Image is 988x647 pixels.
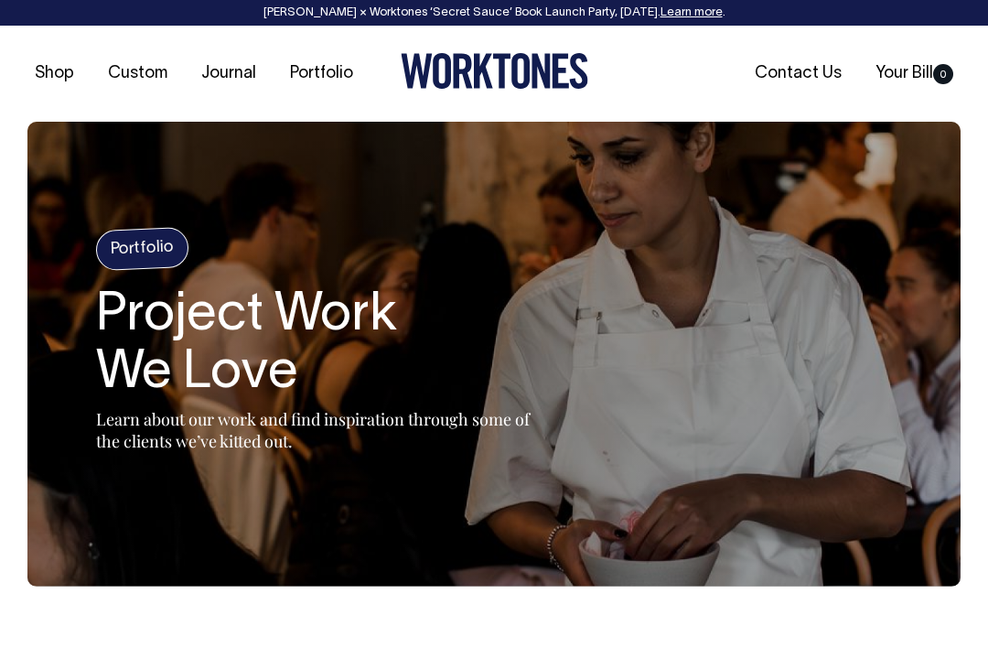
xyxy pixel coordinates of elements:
span: 0 [933,64,953,84]
a: Shop [27,59,81,89]
p: Learn about our work and find inspiration through some of the clients we’ve kitted out. [96,408,553,452]
a: Portfolio [283,59,360,89]
a: Custom [101,59,175,89]
h2: Project Work We Love [96,287,553,404]
h4: Portfolio [95,227,189,271]
a: Journal [194,59,263,89]
div: [PERSON_NAME] × Worktones ‘Secret Sauce’ Book Launch Party, [DATE]. . [18,6,970,19]
a: Learn more [660,7,723,18]
a: Contact Us [747,59,849,89]
a: Your Bill0 [868,59,961,89]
